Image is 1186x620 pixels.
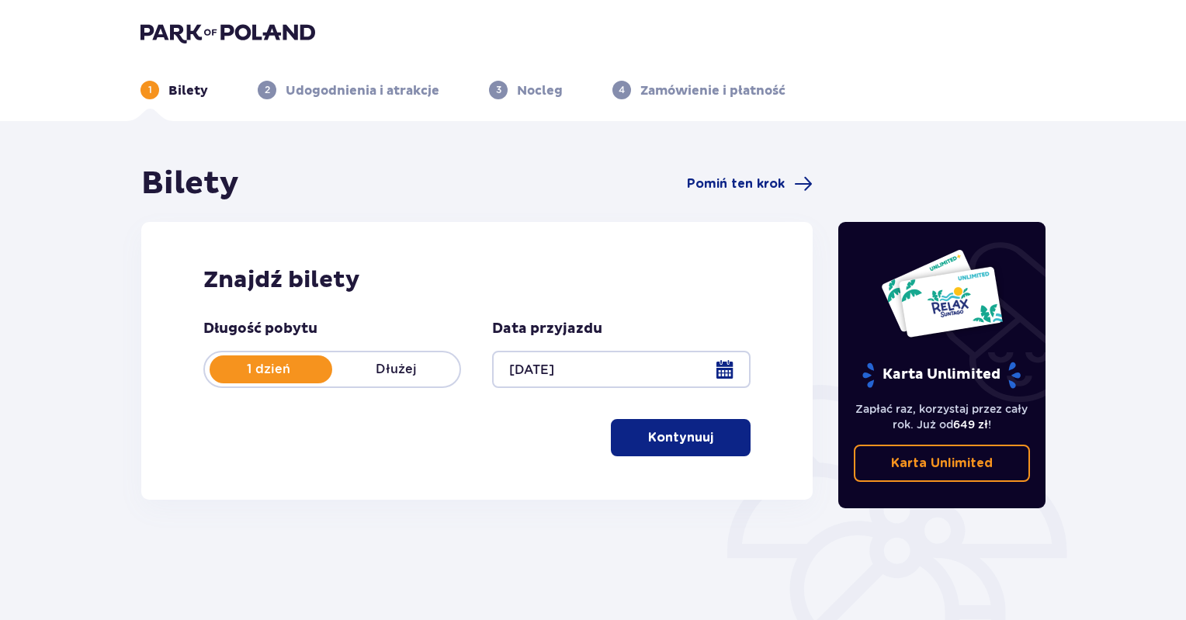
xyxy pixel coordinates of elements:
[203,320,317,338] p: Długość pobytu
[141,165,239,203] h1: Bilety
[332,361,459,378] p: Dłużej
[489,81,563,99] div: 3Nocleg
[687,175,813,193] a: Pomiń ten krok
[640,82,785,99] p: Zamówienie i płatność
[880,248,1004,338] img: Dwie karty całoroczne do Suntago z napisem 'UNLIMITED RELAX', na białym tle z tropikalnymi liśćmi...
[168,82,208,99] p: Bilety
[140,81,208,99] div: 1Bilety
[611,419,751,456] button: Kontynuuj
[648,429,713,446] p: Kontynuuj
[891,455,993,472] p: Karta Unlimited
[140,22,315,43] img: Park of Poland logo
[258,81,439,99] div: 2Udogodnienia i atrakcje
[148,83,152,97] p: 1
[687,175,785,192] span: Pomiń ten krok
[205,361,332,378] p: 1 dzień
[953,418,988,431] span: 649 zł
[286,82,439,99] p: Udogodnienia i atrakcje
[517,82,563,99] p: Nocleg
[861,362,1022,389] p: Karta Unlimited
[203,265,751,295] h2: Znajdź bilety
[496,83,501,97] p: 3
[854,401,1031,432] p: Zapłać raz, korzystaj przez cały rok. Już od !
[492,320,602,338] p: Data przyjazdu
[265,83,270,97] p: 2
[619,83,625,97] p: 4
[612,81,785,99] div: 4Zamówienie i płatność
[854,445,1031,482] a: Karta Unlimited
